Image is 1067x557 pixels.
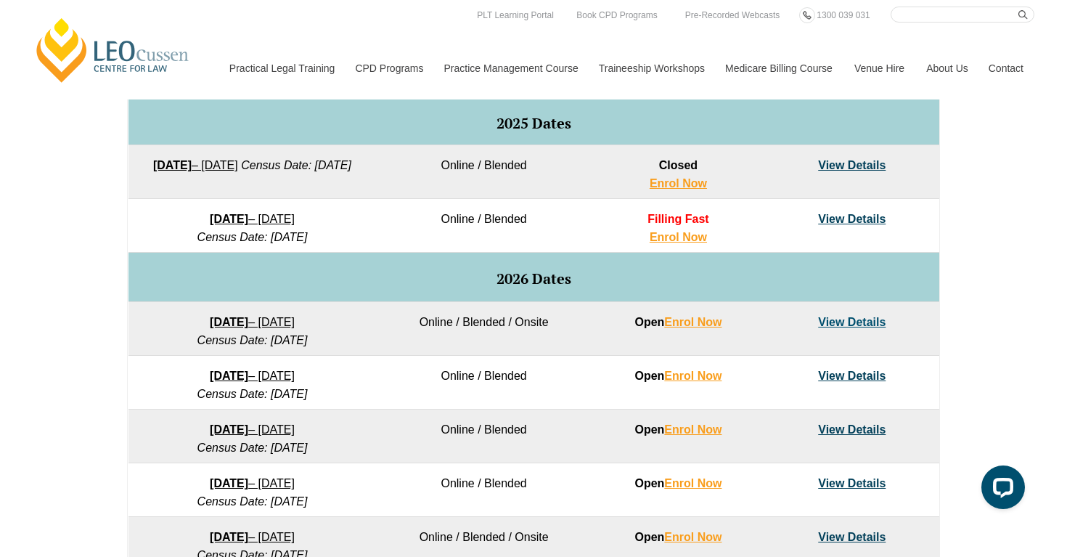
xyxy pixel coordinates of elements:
[682,7,784,23] a: Pre-Recorded Webcasts
[818,370,886,382] a: View Details
[664,477,721,489] a: Enrol Now
[650,231,707,243] a: Enrol Now
[818,213,886,225] a: View Details
[473,7,557,23] a: PLT Learning Portal
[818,531,886,543] a: View Details
[210,370,248,382] strong: [DATE]
[650,177,707,190] a: Enrol Now
[433,37,588,99] a: Practice Management Course
[818,423,886,436] a: View Details
[978,37,1034,99] a: Contact
[818,316,886,328] a: View Details
[915,37,978,99] a: About Us
[714,37,843,99] a: Medicare Billing Course
[843,37,915,99] a: Venue Hire
[664,316,721,328] a: Enrol Now
[818,159,886,171] a: View Details
[634,423,721,436] strong: Open
[210,316,295,328] a: [DATE]– [DATE]
[210,531,248,543] strong: [DATE]
[634,531,721,543] strong: Open
[197,334,308,346] em: Census Date: [DATE]
[818,477,886,489] a: View Details
[210,370,295,382] a: [DATE]– [DATE]
[210,423,248,436] strong: [DATE]
[376,463,591,517] td: Online / Blended
[376,302,591,356] td: Online / Blended / Onsite
[33,16,193,84] a: [PERSON_NAME] Centre for Law
[153,159,238,171] a: [DATE]– [DATE]
[376,356,591,410] td: Online / Blended
[970,460,1031,521] iframe: LiveChat chat widget
[664,531,721,543] a: Enrol Now
[210,213,295,225] a: [DATE]– [DATE]
[496,113,571,133] span: 2025 Dates
[588,37,714,99] a: Traineeship Workshops
[376,145,591,199] td: Online / Blended
[241,159,351,171] em: Census Date: [DATE]
[664,370,721,382] a: Enrol Now
[634,316,721,328] strong: Open
[197,495,308,508] em: Census Date: [DATE]
[817,10,870,20] span: 1300 039 031
[376,199,591,253] td: Online / Blended
[210,316,248,328] strong: [DATE]
[647,213,708,225] span: Filling Fast
[344,37,433,99] a: CPD Programs
[210,423,295,436] a: [DATE]– [DATE]
[210,477,248,489] strong: [DATE]
[218,37,345,99] a: Practical Legal Training
[197,388,308,400] em: Census Date: [DATE]
[664,423,721,436] a: Enrol Now
[813,7,873,23] a: 1300 039 031
[634,370,721,382] strong: Open
[659,159,698,171] span: Closed
[210,213,248,225] strong: [DATE]
[153,159,192,171] strong: [DATE]
[197,442,308,454] em: Census Date: [DATE]
[210,477,295,489] a: [DATE]– [DATE]
[210,531,295,543] a: [DATE]– [DATE]
[496,269,571,288] span: 2026 Dates
[197,231,308,243] em: Census Date: [DATE]
[573,7,661,23] a: Book CPD Programs
[634,477,721,489] strong: Open
[376,410,591,463] td: Online / Blended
